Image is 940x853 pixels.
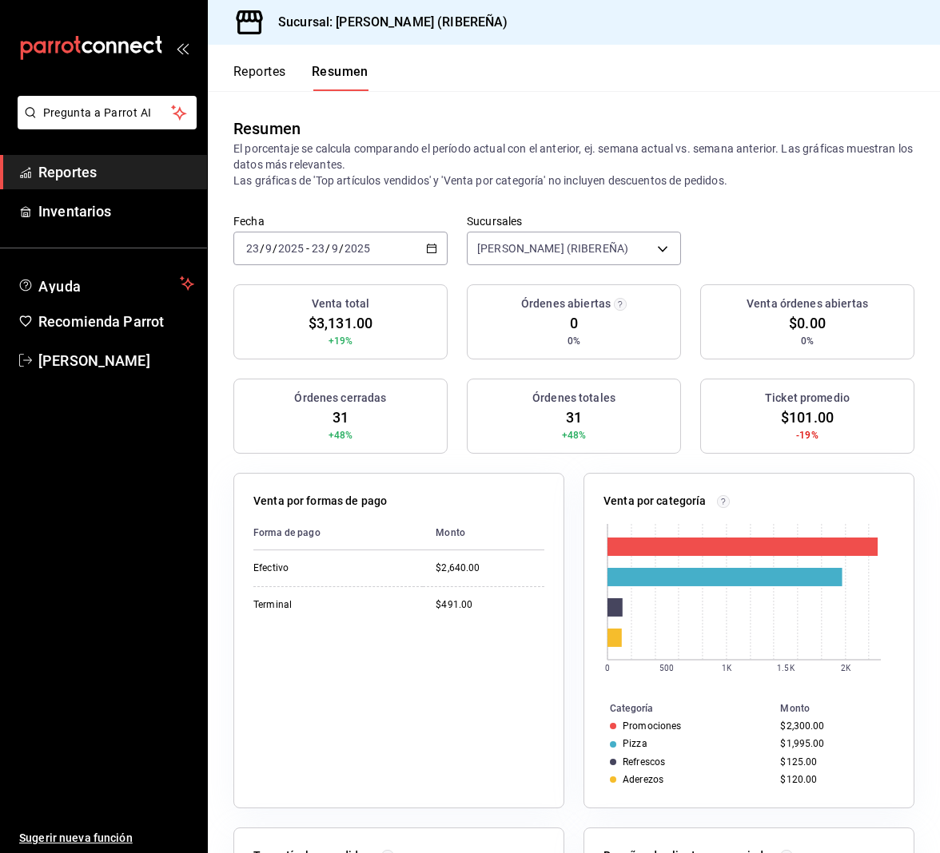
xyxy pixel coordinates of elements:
[306,242,309,255] span: -
[722,664,732,672] text: 1K
[38,161,194,183] span: Reportes
[233,117,301,141] div: Resumen
[253,598,381,612] div: Terminal
[38,274,173,293] span: Ayuda
[436,598,544,612] div: $491.00
[423,516,544,550] th: Monto
[603,493,707,510] p: Venta por categoría
[233,64,368,91] div: navigation tabs
[747,296,868,312] h3: Venta órdenes abiertas
[801,334,814,348] span: 0%
[176,42,189,54] button: open_drawer_menu
[780,720,888,732] div: $2,300.00
[841,664,851,672] text: 2K
[312,64,368,91] button: Resumen
[38,200,194,222] span: Inventarios
[253,561,381,575] div: Efectivo
[253,493,387,510] p: Venta por formas de pago
[265,13,508,32] h3: Sucursal: [PERSON_NAME] (RIBEREÑA)
[765,390,850,407] h3: Ticket promedio
[325,242,330,255] span: /
[18,96,197,129] button: Pregunta a Parrot AI
[19,830,194,847] span: Sugerir nueva función
[38,350,194,371] span: [PERSON_NAME]
[253,516,423,550] th: Forma de pago
[780,774,888,785] div: $120.00
[309,312,372,334] span: $3,131.00
[344,242,371,255] input: ----
[623,720,681,732] div: Promociones
[521,296,611,312] h3: Órdenes abiertas
[623,738,647,749] div: Pizza
[331,242,339,255] input: --
[277,242,305,255] input: ----
[477,240,628,256] span: [PERSON_NAME] (RIBEREÑA)
[781,407,834,428] span: $101.00
[329,428,353,442] span: +48%
[584,700,774,717] th: Categoría
[333,407,349,428] span: 31
[562,428,587,442] span: +48%
[566,407,582,428] span: 31
[780,738,888,749] div: $1,995.00
[467,216,681,227] label: Sucursales
[329,334,353,348] span: +19%
[568,334,580,348] span: 0%
[233,141,914,188] p: El porcentaje se calcula comparando el período actual con el anterior, ej. semana actual vs. sema...
[532,390,615,407] h3: Órdenes totales
[789,312,826,334] span: $0.00
[623,774,663,785] div: Aderezos
[623,756,665,768] div: Refrescos
[265,242,273,255] input: --
[11,116,197,133] a: Pregunta a Parrot AI
[339,242,344,255] span: /
[605,664,610,672] text: 0
[260,242,265,255] span: /
[312,296,369,312] h3: Venta total
[245,242,260,255] input: --
[774,700,914,717] th: Monto
[570,312,578,334] span: 0
[796,428,819,442] span: -19%
[311,242,325,255] input: --
[233,64,286,91] button: Reportes
[233,216,448,227] label: Fecha
[294,390,386,407] h3: Órdenes cerradas
[273,242,277,255] span: /
[780,756,888,768] div: $125.00
[38,311,194,332] span: Recomienda Parrot
[777,664,795,672] text: 1.5K
[659,664,674,672] text: 500
[43,105,172,121] span: Pregunta a Parrot AI
[436,561,544,575] div: $2,640.00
